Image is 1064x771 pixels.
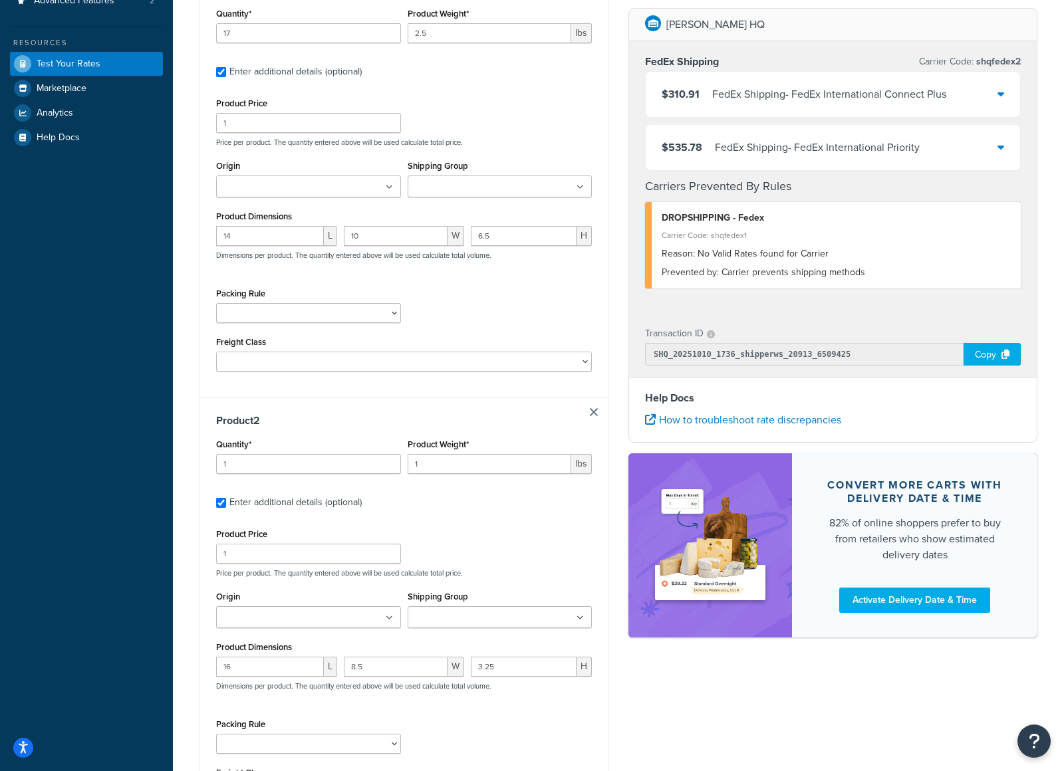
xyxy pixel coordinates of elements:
a: Help Docs [10,126,163,150]
input: 0.00 [408,23,572,43]
span: lbs [571,454,592,474]
label: Origin [216,592,240,602]
span: Analytics [37,108,73,119]
label: Packing Rule [216,288,265,298]
a: Analytics [10,101,163,125]
input: Enter additional details (optional) [216,67,226,77]
p: Price per product. The quantity entered above will be used calculate total price. [213,138,595,147]
span: lbs [571,23,592,43]
span: Help Docs [37,132,80,144]
h3: Product 2 [216,414,592,427]
div: 82% of online shoppers prefer to buy from retailers who show estimated delivery dates [824,514,1005,562]
input: 0 [216,23,401,43]
p: Dimensions per product. The quantity entered above will be used calculate total volume. [213,251,491,260]
p: [PERSON_NAME] HQ [666,15,765,34]
label: Product Price [216,98,267,108]
h4: Help Docs [645,390,1021,406]
a: Remove Item [590,408,598,416]
label: Product Price [216,529,267,539]
label: Quantity* [216,439,251,449]
span: H [577,226,592,246]
span: Test Your Rates [37,58,100,70]
label: Product Dimensions [216,642,292,652]
p: Price per product. The quantity entered above will be used calculate total price. [213,568,595,578]
h3: FedEx Shipping [645,55,719,68]
span: Marketplace [37,83,86,94]
p: Dimensions per product. The quantity entered above will be used calculate total volume. [213,681,491,691]
label: Freight Class [216,337,266,347]
label: Product Dimensions [216,211,292,221]
a: Activate Delivery Date & Time [839,587,990,612]
span: Reason: [662,247,695,261]
span: $535.78 [662,140,702,155]
div: No Valid Rates found for Carrier [662,245,1011,263]
div: Copy [964,343,1021,366]
span: L [324,226,337,246]
span: Prevented by: [662,265,719,279]
div: DROPSHIPPING - Fedex [662,209,1011,227]
a: Marketplace [10,76,163,100]
div: Enter additional details (optional) [229,62,362,81]
p: Transaction ID [645,324,704,343]
label: Product Weight* [408,9,469,19]
input: Enter additional details (optional) [216,498,226,508]
h4: Carriers Prevented By Rules [645,177,1021,195]
a: Test Your Rates [10,52,163,76]
label: Packing Rule [216,719,265,729]
label: Shipping Group [408,592,468,602]
span: shqfedex2 [974,55,1021,68]
span: L [324,657,337,677]
a: How to troubleshoot rate discrepancies [645,412,841,427]
div: Carrier Code: shqfedex1 [662,226,1011,245]
p: Carrier Code: [919,53,1021,71]
span: W [448,657,464,677]
input: 0 [216,454,401,474]
input: 0.00 [408,454,572,474]
label: Quantity* [216,9,251,19]
label: Shipping Group [408,161,468,171]
div: FedEx Shipping - FedEx International Priority [715,138,920,157]
label: Product Weight* [408,439,469,449]
div: Convert more carts with delivery date & time [824,478,1005,504]
img: feature-image-ddt-36eae7f7280da8017bfb280eaccd9c446f90b1fe08728e4019434db127062ab4.png [648,473,772,617]
div: Enter additional details (optional) [229,493,362,512]
button: Open Resource Center [1017,724,1051,758]
span: H [577,657,592,677]
span: $310.91 [662,86,700,102]
label: Origin [216,161,240,171]
div: Carrier prevents shipping methods [662,263,1011,282]
span: W [448,226,464,246]
div: Resources [10,37,163,49]
div: FedEx Shipping - FedEx International Connect Plus [712,85,946,104]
